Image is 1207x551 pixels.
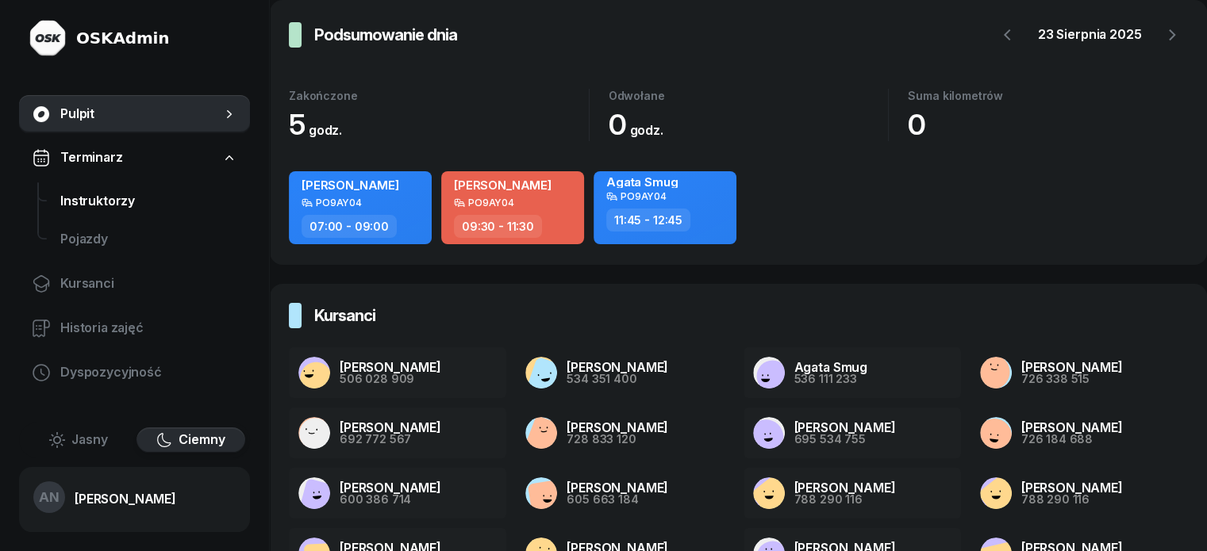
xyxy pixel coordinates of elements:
span: Jasny [71,430,108,450]
div: [PERSON_NAME] [340,421,441,434]
button: Ciemny [136,427,246,453]
div: 726 184 688 [1021,434,1123,445]
div: 728 833 120 [567,434,668,445]
div: OSKAdmin [76,27,169,49]
a: Pojazdy [48,220,250,258]
span: Agata Smug [606,174,678,189]
div: [PERSON_NAME] [567,361,668,373]
div: [PERSON_NAME] [1021,361,1123,373]
div: Odwołane [609,89,889,102]
div: 07:00 - 09:00 [302,215,397,238]
div: 534 351 400 [567,373,668,385]
div: 600 386 714 [340,494,441,505]
div: PO9AY04 [468,197,514,208]
div: [PERSON_NAME] [75,492,176,505]
span: 0 [609,107,671,142]
h3: Kursanci [314,303,375,328]
a: Dyspozycyjność [19,354,250,392]
h3: Podsumowanie dnia [314,22,457,48]
a: Terminarz [19,140,250,176]
a: Pulpit [19,95,250,133]
span: Instruktorzy [60,191,237,212]
span: [PERSON_NAME] [302,178,399,193]
div: [PERSON_NAME] [794,421,896,434]
span: Ciemny [179,430,225,450]
div: [PERSON_NAME] [1021,481,1123,494]
div: 788 290 116 [1021,494,1123,505]
div: [PERSON_NAME] [340,361,441,373]
div: 692 772 567 [340,434,441,445]
span: [PERSON_NAME] [454,178,552,193]
span: AN [39,491,60,504]
img: logo-light@2x.png [29,19,67,57]
span: Pojazdy [60,229,237,250]
div: Agata Smug [794,361,867,373]
span: Historia zajęć [60,318,237,339]
div: 11:45 - 12:45 [606,209,690,231]
span: Pulpit [60,104,221,124]
div: Zakończone [289,89,589,102]
div: [PERSON_NAME] [567,481,668,494]
div: 23 sierpnia 2025 [1032,25,1147,45]
div: 695 534 755 [794,434,896,445]
a: Historia zajęć [19,309,250,347]
div: [PERSON_NAME] [794,481,896,494]
div: 726 338 515 [1021,373,1123,385]
small: godz. [309,122,342,138]
div: [PERSON_NAME] [340,481,441,494]
div: PO9AY04 [316,197,362,208]
div: 605 663 184 [567,494,668,505]
div: 536 111 233 [794,373,867,385]
button: Jasny [24,427,133,453]
small: godz. [630,122,663,138]
div: 09:30 - 11:30 [454,215,542,238]
div: [PERSON_NAME] [567,421,668,434]
div: 788 290 116 [794,494,896,505]
span: Dyspozycyjność [60,362,237,383]
a: Instruktorzy [48,182,250,220]
span: 5 [289,107,350,142]
div: PO9AY04 [621,191,667,201]
div: 0 [908,109,1188,140]
div: [PERSON_NAME] [1021,421,1123,434]
span: Terminarz [60,147,123,168]
span: Kursanci [60,274,237,294]
div: Suma kilometrów [908,89,1188,102]
div: 506 028 909 [340,373,441,385]
a: Kursanci [19,265,250,303]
